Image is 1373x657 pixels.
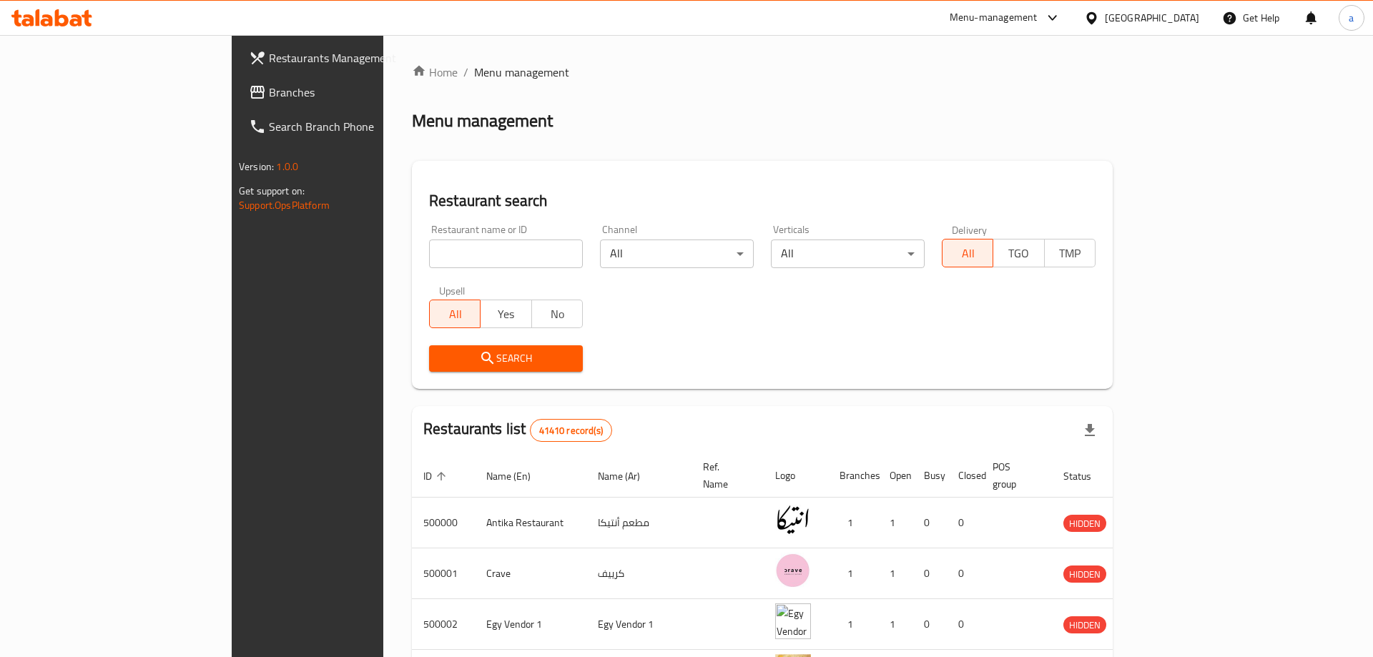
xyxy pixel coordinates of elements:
[947,548,981,599] td: 0
[942,239,993,267] button: All
[239,182,305,200] span: Get support on:
[912,548,947,599] td: 0
[828,454,878,498] th: Branches
[435,304,475,325] span: All
[269,118,450,135] span: Search Branch Phone
[239,196,330,214] a: Support.OpsPlatform
[423,468,451,485] span: ID
[1349,10,1354,26] span: a
[429,239,583,268] input: Search for restaurant name or ID..
[878,454,912,498] th: Open
[703,458,747,493] span: Ref. Name
[269,84,450,101] span: Branches
[947,498,981,548] td: 0
[475,548,586,599] td: Crave
[237,109,461,144] a: Search Branch Phone
[828,548,878,599] td: 1
[237,75,461,109] a: Branches
[764,454,828,498] th: Logo
[429,345,583,372] button: Search
[993,239,1044,267] button: TGO
[586,599,692,650] td: Egy Vendor 1
[441,350,571,367] span: Search
[1063,565,1106,583] div: HIDDEN
[771,239,925,268] div: All
[475,599,586,650] td: Egy Vendor 1
[878,548,912,599] td: 1
[423,418,612,442] h2: Restaurants list
[531,300,583,328] button: No
[276,157,298,176] span: 1.0.0
[828,498,878,548] td: 1
[912,498,947,548] td: 0
[475,498,586,548] td: Antika Restaurant
[775,603,811,639] img: Egy Vendor 1
[775,502,811,538] img: Antika Restaurant
[412,109,553,132] h2: Menu management
[530,419,612,442] div: Total records count
[586,498,692,548] td: مطعم أنتيكا
[538,304,577,325] span: No
[1063,515,1106,532] div: HIDDEN
[775,553,811,588] img: Crave
[878,599,912,650] td: 1
[878,498,912,548] td: 1
[993,458,1035,493] span: POS group
[598,468,659,485] span: Name (Ar)
[947,599,981,650] td: 0
[269,49,450,66] span: Restaurants Management
[950,9,1038,26] div: Menu-management
[828,599,878,650] td: 1
[912,599,947,650] td: 0
[239,157,274,176] span: Version:
[531,424,611,438] span: 41410 record(s)
[463,64,468,81] li: /
[600,239,754,268] div: All
[486,304,526,325] span: Yes
[912,454,947,498] th: Busy
[429,190,1096,212] h2: Restaurant search
[999,243,1038,264] span: TGO
[1105,10,1199,26] div: [GEOGRAPHIC_DATA]
[1063,468,1110,485] span: Status
[486,468,549,485] span: Name (En)
[474,64,569,81] span: Menu management
[1063,515,1106,532] span: HIDDEN
[412,64,1113,81] nav: breadcrumb
[1044,239,1096,267] button: TMP
[480,300,531,328] button: Yes
[948,243,988,264] span: All
[947,454,981,498] th: Closed
[1050,243,1090,264] span: TMP
[586,548,692,599] td: كرييف
[439,285,466,295] label: Upsell
[1063,566,1106,583] span: HIDDEN
[952,224,988,234] label: Delivery
[1063,617,1106,633] span: HIDDEN
[429,300,481,328] button: All
[237,41,461,75] a: Restaurants Management
[1073,413,1107,448] div: Export file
